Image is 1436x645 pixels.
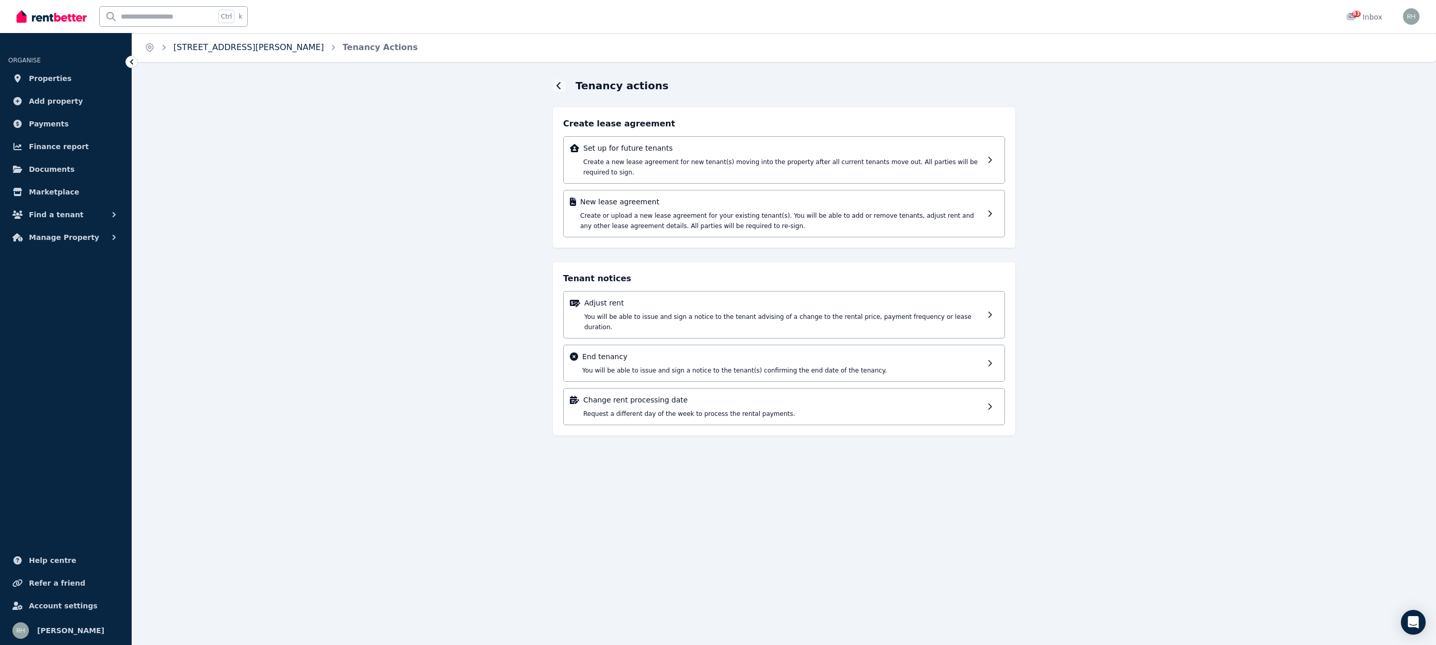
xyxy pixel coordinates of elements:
span: k [238,12,242,21]
p: End tenancy [582,351,983,362]
a: Payments [8,114,123,134]
span: Help centre [29,554,76,567]
span: Request a different day of the week to process the rental payments. [583,410,795,417]
span: Create a new lease agreement for new tenant(s) moving into the property after all current tenants... [583,158,978,176]
span: Account settings [29,600,98,612]
a: Marketplace [8,182,123,202]
p: New lease agreement [580,197,983,207]
div: Inbox [1346,12,1382,22]
span: Refer a friend [29,577,85,589]
a: Finance report [8,136,123,157]
nav: Breadcrumb [132,33,430,62]
span: Properties [29,72,72,85]
a: Account settings [8,595,123,616]
a: Add property [8,91,123,111]
a: [STREET_ADDRESS][PERSON_NAME] [173,42,324,52]
a: Set up for future tenantsCreate a new lease agreement for new tenant(s) moving into the property ... [563,136,1005,184]
p: Adjust rent [584,298,983,308]
img: Richard He [12,622,29,639]
p: Change rent processing date [583,395,983,405]
div: Open Intercom Messenger [1401,610,1426,635]
button: Find a tenant [8,204,123,225]
a: Help centre [8,550,123,571]
span: Find a tenant [29,208,84,221]
img: RentBetter [17,9,87,24]
span: Marketplace [29,186,79,198]
h1: Tenancy actions [576,78,668,93]
h4: Tenant notices [563,272,1005,285]
span: Manage Property [29,231,99,244]
a: Tenancy Actions [343,42,418,52]
span: You will be able to issue and sign a notice to the tenant advising of a change to the rental pric... [584,313,971,331]
span: Ctrl [218,10,234,23]
span: Create or upload a new lease agreement for your existing tenant(s). You will be able to add or re... [580,212,974,230]
span: [PERSON_NAME] [37,624,104,637]
span: Finance report [29,140,89,153]
span: Add property [29,95,83,107]
h4: Create lease agreement [563,118,1005,130]
a: Documents [8,159,123,180]
a: Properties [8,68,123,89]
span: Payments [29,118,69,130]
p: Set up for future tenants [583,143,983,153]
img: Richard He [1403,8,1419,25]
span: Documents [29,163,75,175]
span: ORGANISE [8,57,41,64]
button: Manage Property [8,227,123,248]
a: Refer a friend [8,573,123,593]
span: 83 [1352,11,1361,17]
span: You will be able to issue and sign a notice to the tenant(s) confirming the end date of the tenancy. [582,367,887,374]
